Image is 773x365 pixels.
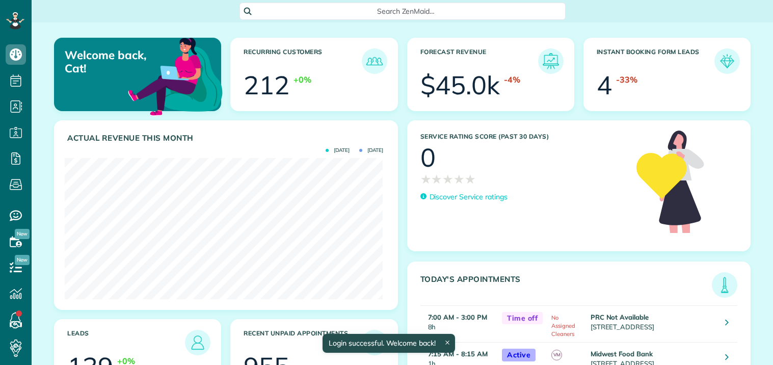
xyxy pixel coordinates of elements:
[591,350,653,358] strong: Midwest Food Bank
[188,332,208,353] img: icon_leads-1bed01f49abd5b7fead27621c3d59655bb73ed531f8eeb49469d10e621d6b896.png
[717,51,737,71] img: icon_form_leads-04211a6a04a5b2264e4ee56bc0799ec3eb69b7e499cbb523a139df1d13a81ae0.png
[551,350,562,360] span: VM
[420,72,500,98] div: $45.0k
[15,255,30,265] span: New
[597,72,612,98] div: 4
[67,134,387,143] h3: Actual Revenue this month
[442,170,454,188] span: ★
[15,229,30,239] span: New
[364,332,385,353] img: icon_unpaid_appointments-47b8ce3997adf2238b356f14209ab4cced10bd1f174958f3ca8f1d0dd7fffeee.png
[364,51,385,71] img: icon_recurring_customers-cf858462ba22bcd05b5a5880d41d6543d210077de5bb9ebc9590e49fd87d84ed.png
[359,148,383,153] span: [DATE]
[67,330,185,355] h3: Leads
[541,51,561,71] img: icon_forecast_revenue-8c13a41c7ed35a8dcfafea3cbb826a0462acb37728057bba2d056411b612bbbe.png
[504,74,520,86] div: -4%
[244,72,289,98] div: 212
[714,275,735,295] img: icon_todays_appointments-901f7ab196bb0bea1936b74009e4eb5ffbc2d2711fa7634e0d609ed5ef32b18b.png
[323,334,455,353] div: Login successful. Welcome back!
[454,170,465,188] span: ★
[597,48,714,74] h3: Instant Booking Form Leads
[465,170,476,188] span: ★
[420,145,436,170] div: 0
[326,148,350,153] span: [DATE]
[591,313,649,321] strong: PRC Not Available
[428,313,487,321] strong: 7:00 AM - 3:00 PM
[502,349,536,361] span: Active
[294,74,311,86] div: +0%
[420,192,508,202] a: Discover Service ratings
[65,48,167,75] p: Welcome back, Cat!
[551,314,575,337] span: No Assigned Cleaners
[420,48,538,74] h3: Forecast Revenue
[616,74,637,86] div: -33%
[244,330,361,355] h3: Recent unpaid appointments
[431,170,442,188] span: ★
[420,305,497,342] td: 8h
[430,192,508,202] p: Discover Service ratings
[428,350,488,358] strong: 7:15 AM - 8:15 AM
[420,170,432,188] span: ★
[420,133,627,140] h3: Service Rating score (past 30 days)
[588,305,718,342] td: [STREET_ADDRESS]
[502,312,543,325] span: Time off
[244,48,361,74] h3: Recurring Customers
[420,275,712,298] h3: Today's Appointments
[126,26,225,125] img: dashboard_welcome-42a62b7d889689a78055ac9021e634bf52bae3f8056760290aed330b23ab8690.png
